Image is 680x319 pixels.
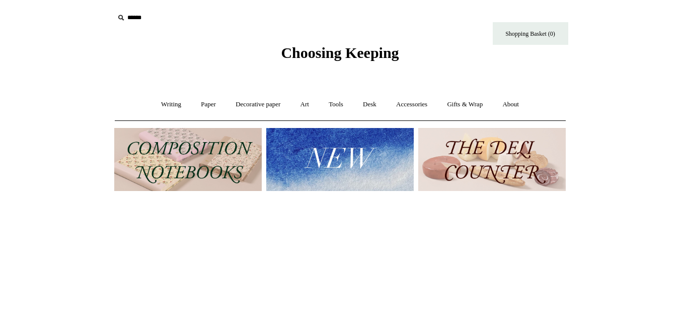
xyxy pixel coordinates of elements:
[320,91,352,118] a: Tools
[281,52,399,59] a: Choosing Keeping
[418,128,566,191] img: The Deli Counter
[281,44,399,61] span: Choosing Keeping
[438,91,492,118] a: Gifts & Wrap
[387,91,436,118] a: Accessories
[493,22,568,45] a: Shopping Basket (0)
[226,91,289,118] a: Decorative paper
[354,91,386,118] a: Desk
[493,91,528,118] a: About
[192,91,225,118] a: Paper
[114,128,262,191] img: 202302 Composition ledgers.jpg__PID:69722ee6-fa44-49dd-a067-31375e5d54ec
[291,91,318,118] a: Art
[266,128,414,191] img: New.jpg__PID:f73bdf93-380a-4a35-bcfe-7823039498e1
[152,91,190,118] a: Writing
